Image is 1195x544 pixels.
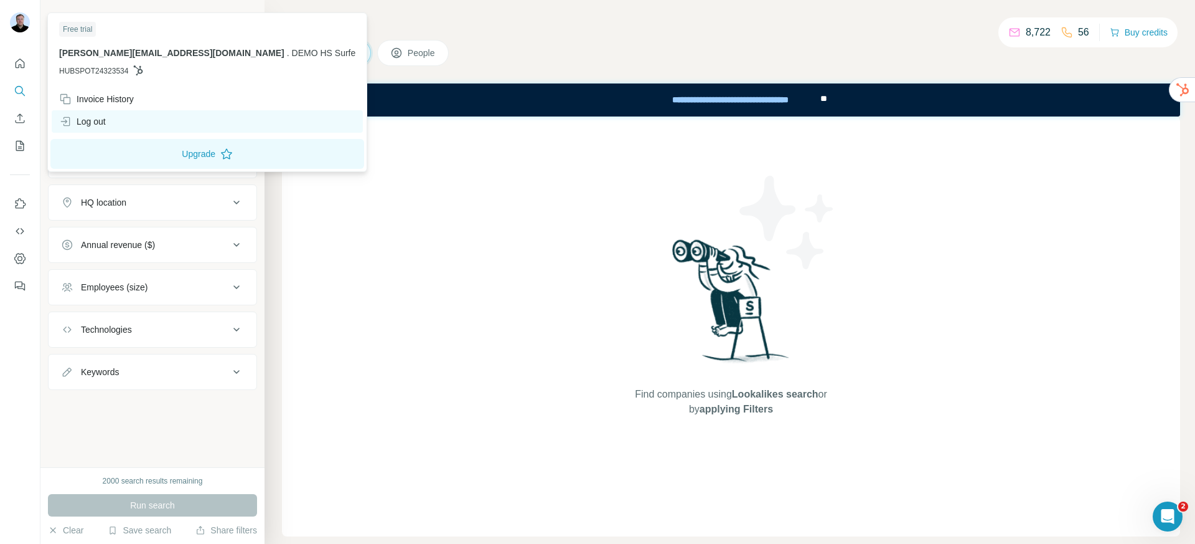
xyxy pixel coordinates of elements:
div: New search [48,11,87,22]
button: Enrich CSV [10,107,30,130]
button: HQ location [49,188,256,217]
div: Technologies [81,323,132,336]
span: 2 [1178,502,1188,512]
p: 8,722 [1026,25,1051,40]
div: 2000 search results remaining [103,475,203,487]
h4: Search [282,15,1180,32]
div: Free trial [59,22,96,37]
iframe: Banner [282,84,1180,117]
button: Use Surfe on LinkedIn [10,193,30,215]
div: HQ location [81,196,126,209]
button: Keywords [49,357,256,387]
button: Search [10,80,30,102]
button: Quick start [10,52,30,75]
div: Keywords [81,366,119,378]
span: DEMO HS Surfe [292,48,356,58]
button: Dashboard [10,247,30,270]
div: Log out [59,115,106,128]
button: Hide [217,7,265,26]
button: Feedback [10,275,30,297]
button: Technologies [49,315,256,345]
span: People [408,47,436,59]
button: Annual revenue ($) [49,230,256,260]
img: Surfe Illustration - Stars [731,166,843,279]
button: Save search [108,524,171,537]
span: [PERSON_NAME][EMAIL_ADDRESS][DOMAIN_NAME] [59,48,284,58]
span: HUBSPOT24323534 [59,65,128,77]
button: Employees (size) [49,272,256,302]
div: Employees (size) [81,281,148,293]
button: Buy credits [1110,24,1168,41]
button: Use Surfe API [10,220,30,242]
img: Surfe Illustration - Woman searching with binoculars [667,236,796,375]
button: Clear [48,524,83,537]
button: Upgrade [50,139,364,169]
p: 56 [1078,25,1089,40]
span: . [287,48,289,58]
span: Lookalikes search [732,389,818,399]
button: My lists [10,135,30,157]
button: Share filters [195,524,257,537]
div: Invoice History [59,93,134,105]
span: Find companies using or by [631,387,830,417]
iframe: Intercom live chat [1153,502,1183,532]
div: Annual revenue ($) [81,239,155,251]
img: Avatar [10,12,30,32]
span: applying Filters [700,404,773,414]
